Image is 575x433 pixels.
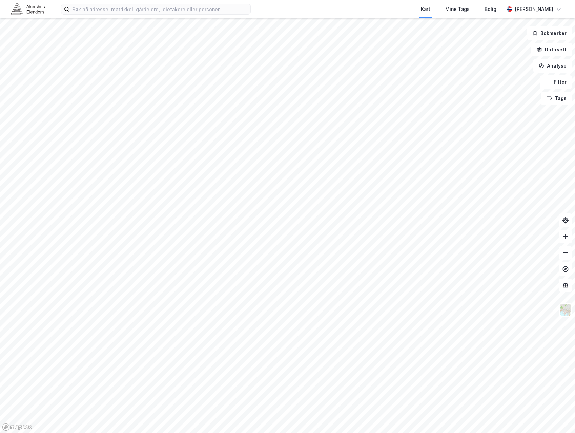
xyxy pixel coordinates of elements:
[541,400,575,433] div: Kontrollprogram for chat
[485,5,496,13] div: Bolig
[421,5,430,13] div: Kart
[11,3,45,15] img: akershus-eiendom-logo.9091f326c980b4bce74ccdd9f866810c.svg
[69,4,250,14] input: Søk på adresse, matrikkel, gårdeiere, leietakere eller personer
[515,5,553,13] div: [PERSON_NAME]
[445,5,470,13] div: Mine Tags
[541,400,575,433] iframe: Chat Widget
